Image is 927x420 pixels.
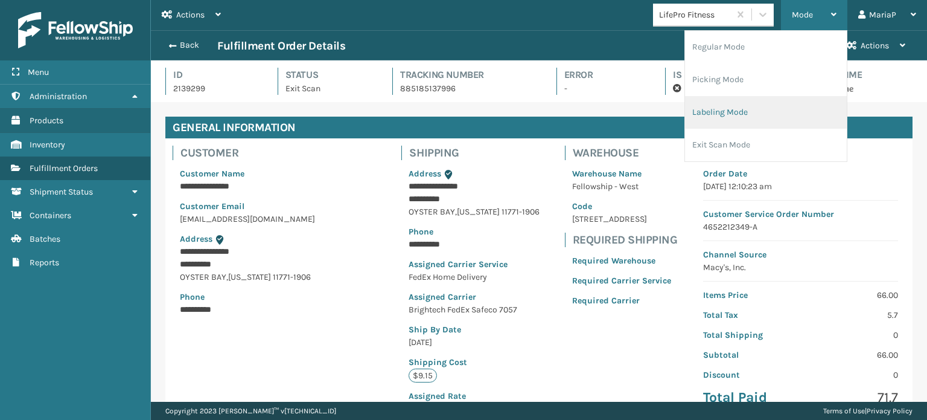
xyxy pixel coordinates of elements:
[685,31,847,63] li: Regular Mode
[572,167,671,180] p: Warehouse Name
[703,221,898,233] p: 4652212349-A
[861,40,889,51] span: Actions
[176,10,205,20] span: Actions
[573,233,678,247] h4: Required Shipping
[180,291,377,303] p: Phone
[18,12,133,48] img: logo
[285,82,371,95] p: Exit Scan
[703,389,794,407] p: Total Paid
[409,169,441,179] span: Address
[30,163,98,173] span: Fulfillment Orders
[30,115,63,126] span: Products
[180,167,377,180] p: Customer Name
[30,234,60,244] span: Batches
[824,68,913,82] h4: Is Prime
[808,309,898,321] p: 5.7
[173,68,256,82] h4: Id
[409,291,540,303] p: Assigned Carrier
[867,407,913,415] a: Privacy Policy
[572,294,671,307] p: Required Carrier
[409,356,540,369] p: Shipping Cost
[573,146,678,160] h4: Warehouse
[162,40,217,51] button: Back
[808,349,898,361] p: 66.00
[808,289,898,302] p: 66.00
[30,91,87,102] span: Administration
[703,208,898,221] p: Customer Service Order Number
[564,82,644,95] p: -
[572,213,671,225] p: [STREET_ADDRESS]
[400,68,535,82] h4: Tracking Number
[180,213,377,225] p: [EMAIL_ADDRESS][DOMAIN_NAME]
[173,82,256,95] p: 2139299
[455,207,457,217] span: ,
[30,140,65,150] span: Inventory
[703,309,794,321] p: Total Tax
[165,117,913,138] h4: General Information
[409,225,540,238] p: Phone
[409,207,455,217] span: OYSTER BAY
[572,180,671,193] p: Fellowship - West
[792,10,813,20] span: Mode
[564,68,644,82] h4: Error
[180,272,226,282] span: OYSTER BAY
[457,207,500,217] span: [US_STATE]
[685,96,847,129] li: Labeling Mode
[703,369,794,381] p: Discount
[226,272,228,282] span: ,
[808,389,898,407] p: 71.7
[28,67,49,77] span: Menu
[703,289,794,302] p: Items Price
[703,329,794,341] p: Total Shipping
[703,349,794,361] p: Subtotal
[180,200,377,213] p: Customer Email
[30,210,71,221] span: Containers
[703,261,898,274] p: Macy's, Inc.
[835,31,916,60] button: Actions
[703,167,898,180] p: Order Date
[30,187,93,197] span: Shipment Status
[217,39,345,53] h3: Fulfillment Order Details
[703,248,898,261] p: Channel Source
[823,407,865,415] a: Terms of Use
[572,254,671,267] p: Required Warehouse
[409,271,540,283] p: FedEx Home Delivery
[228,272,271,282] span: [US_STATE]
[409,323,540,336] p: Ship By Date
[180,234,212,244] span: Address
[409,390,540,402] p: Assigned Rate
[823,402,913,420] div: |
[409,146,547,160] h4: Shipping
[30,257,59,268] span: Reports
[409,303,540,316] p: Brightech FedEx Safeco 7057
[659,8,731,21] div: LifePro Fitness
[685,129,847,161] li: Exit Scan Mode
[409,369,437,383] p: $9.15
[409,258,540,271] p: Assigned Carrier Service
[165,402,336,420] p: Copyright 2023 [PERSON_NAME]™ v [TECHNICAL_ID]
[572,200,671,213] p: Code
[502,207,540,217] span: 11771-1906
[808,369,898,381] p: 0
[703,180,898,193] p: [DATE] 12:10:23 am
[409,336,540,349] p: [DATE]
[285,68,371,82] h4: Status
[180,146,384,160] h4: Customer
[673,68,795,82] h4: Is Buy Shipping
[273,272,311,282] span: 11771-1906
[685,63,847,96] li: Picking Mode
[400,82,535,95] p: 885185137996
[572,274,671,287] p: Required Carrier Service
[808,329,898,341] p: 0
